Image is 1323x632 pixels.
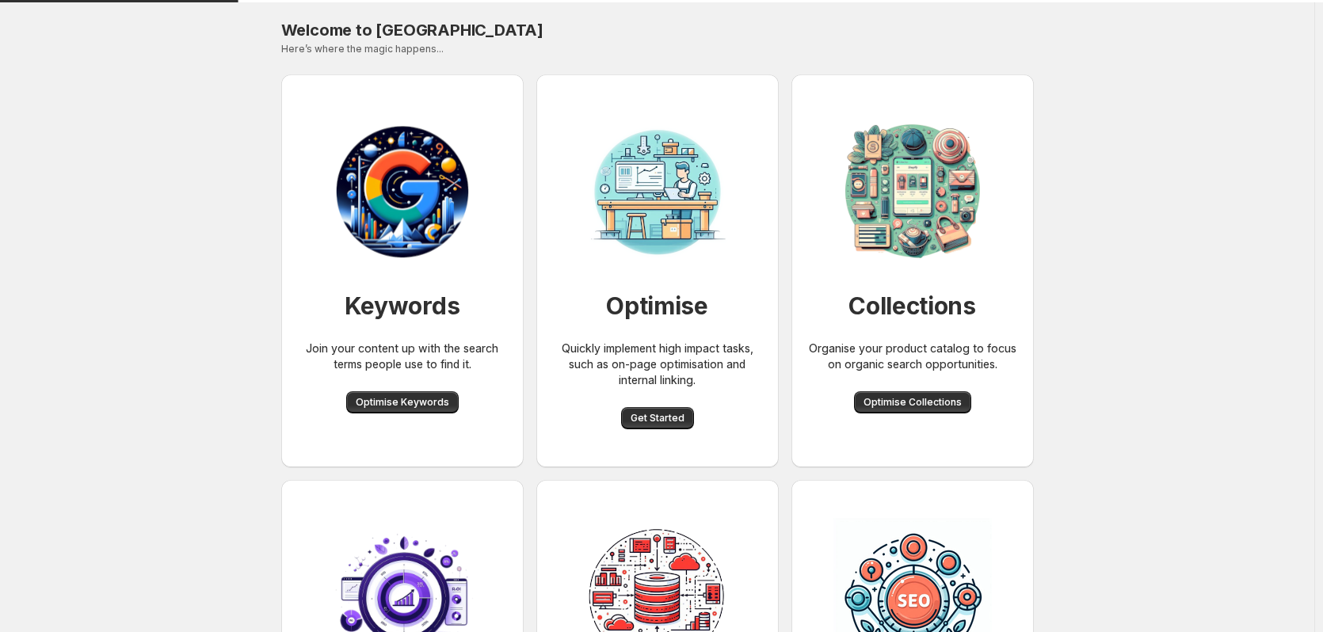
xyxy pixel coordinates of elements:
p: Join your content up with the search terms people use to find it. [294,341,511,372]
p: Organise your product catalog to focus on organic search opportunities. [804,341,1021,372]
img: Collection organisation for SEO [833,112,992,271]
span: Get Started [631,412,684,425]
h1: Optimise [606,290,708,322]
p: Here’s where the magic happens... [281,43,1034,55]
span: Welcome to [GEOGRAPHIC_DATA] [281,21,543,40]
span: Optimise Keywords [356,396,449,409]
p: Quickly implement high impact tasks, such as on-page optimisation and internal linking. [549,341,766,388]
span: Optimise Collections [864,396,962,409]
h1: Collections [848,290,976,322]
img: Workbench for SEO [323,112,482,271]
img: Workbench for SEO [578,112,737,271]
button: Optimise Collections [854,391,971,413]
button: Optimise Keywords [346,391,459,413]
button: Get Started [621,407,694,429]
h1: Keywords [345,290,460,322]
